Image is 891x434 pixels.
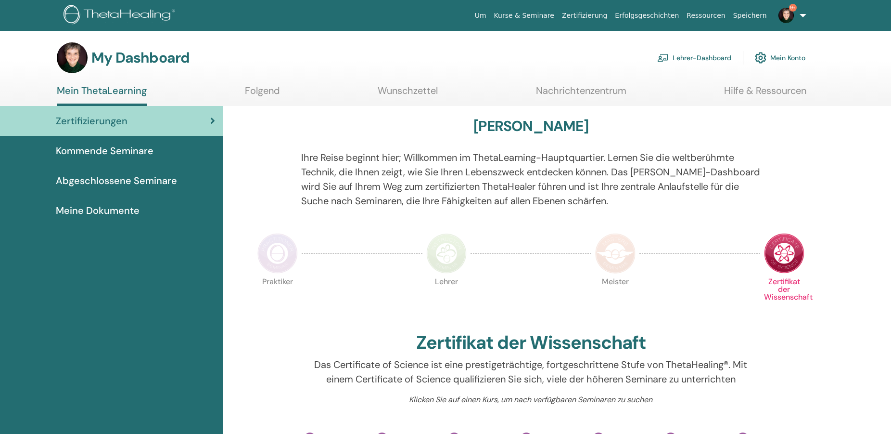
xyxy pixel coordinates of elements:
[301,150,761,208] p: Ihre Reise beginnt hier; Willkommen im ThetaLearning-Hauptquartier. Lernen Sie die weltberühmte T...
[416,332,646,354] h2: Zertifikat der Wissenschaft
[595,278,636,318] p: Meister
[426,233,467,274] img: Instructor
[56,173,177,188] span: Abgeschlossene Seminare
[611,7,683,25] a: Erfolgsgeschichten
[764,233,804,274] img: Certificate of Science
[471,7,490,25] a: Um
[729,7,771,25] a: Speichern
[683,7,729,25] a: Ressourcen
[426,278,467,318] p: Lehrer
[245,85,280,104] a: Folgend
[536,85,626,104] a: Nachrichtenzentrum
[91,49,190,66] h3: My Dashboard
[64,5,178,26] img: logo.png
[755,50,766,66] img: cog.svg
[257,278,298,318] p: Praktiker
[57,85,147,106] a: Mein ThetaLearning
[558,7,611,25] a: Zertifizierung
[490,7,558,25] a: Kurse & Seminare
[56,114,127,128] span: Zertifizierungen
[378,85,438,104] a: Wunschzettel
[764,278,804,318] p: Zertifikat der Wissenschaft
[56,144,153,158] span: Kommende Seminare
[778,8,794,23] img: default.jpg
[724,85,806,104] a: Hilfe & Ressourcen
[755,47,805,68] a: Mein Konto
[657,53,669,62] img: chalkboard-teacher.svg
[657,47,731,68] a: Lehrer-Dashboard
[301,357,761,386] p: Das Certificate of Science ist eine prestigeträchtige, fortgeschrittene Stufe von ThetaHealing®. ...
[595,233,636,274] img: Master
[257,233,298,274] img: Practitioner
[789,4,797,12] span: 9+
[57,42,88,73] img: default.jpg
[473,118,588,135] h3: [PERSON_NAME]
[56,203,140,218] span: Meine Dokumente
[301,394,761,406] p: Klicken Sie auf einen Kurs, um nach verfügbaren Seminaren zu suchen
